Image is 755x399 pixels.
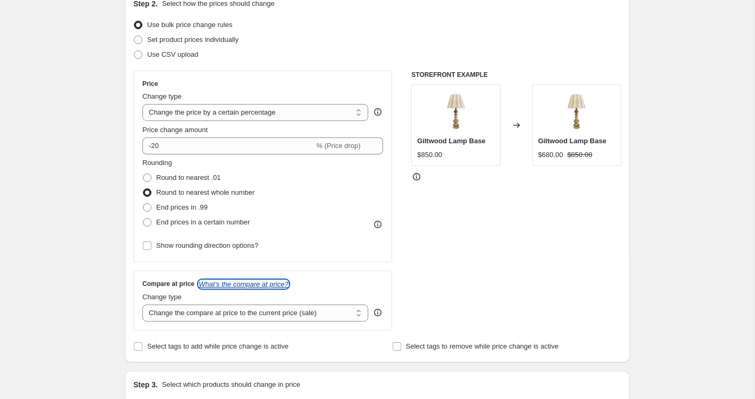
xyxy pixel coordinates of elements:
input: -15 [142,137,314,154]
p: Select which products should change in price [162,379,300,390]
img: light-Photoroom_80x.jpg [435,90,477,133]
span: Select tags to add while price change is active [147,342,289,350]
span: End prices in a certain number [156,218,250,226]
h2: Step 3. [133,379,158,390]
span: Show rounding direction options? [156,241,258,249]
div: $680.00 [538,150,563,160]
div: help [372,307,383,318]
span: Change type [142,293,182,301]
span: Rounding [142,159,172,167]
span: Round to nearest .01 [156,174,220,181]
span: Round to nearest whole number [156,188,255,196]
button: What's the compare at price? [199,280,289,288]
span: Set product prices individually [147,36,239,44]
div: help [372,107,383,117]
strike: $850.00 [567,150,592,160]
span: Select tags to remove while price change is active [406,342,559,350]
span: Giltwood Lamp Base [538,137,607,145]
h3: Compare at price [142,280,194,288]
span: Change type [142,92,182,100]
h3: Price [142,80,158,88]
h6: STOREFRONT EXAMPLE [411,71,621,79]
span: Price change amount [142,126,208,134]
span: Use bulk price change rules [147,21,232,29]
span: End prices in .99 [156,203,208,211]
div: $850.00 [417,150,442,160]
span: % (Price drop) [316,142,360,150]
span: Giltwood Lamp Base [417,137,486,145]
img: light-Photoroom_80x.jpg [555,90,598,133]
span: Use CSV upload [147,50,198,58]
